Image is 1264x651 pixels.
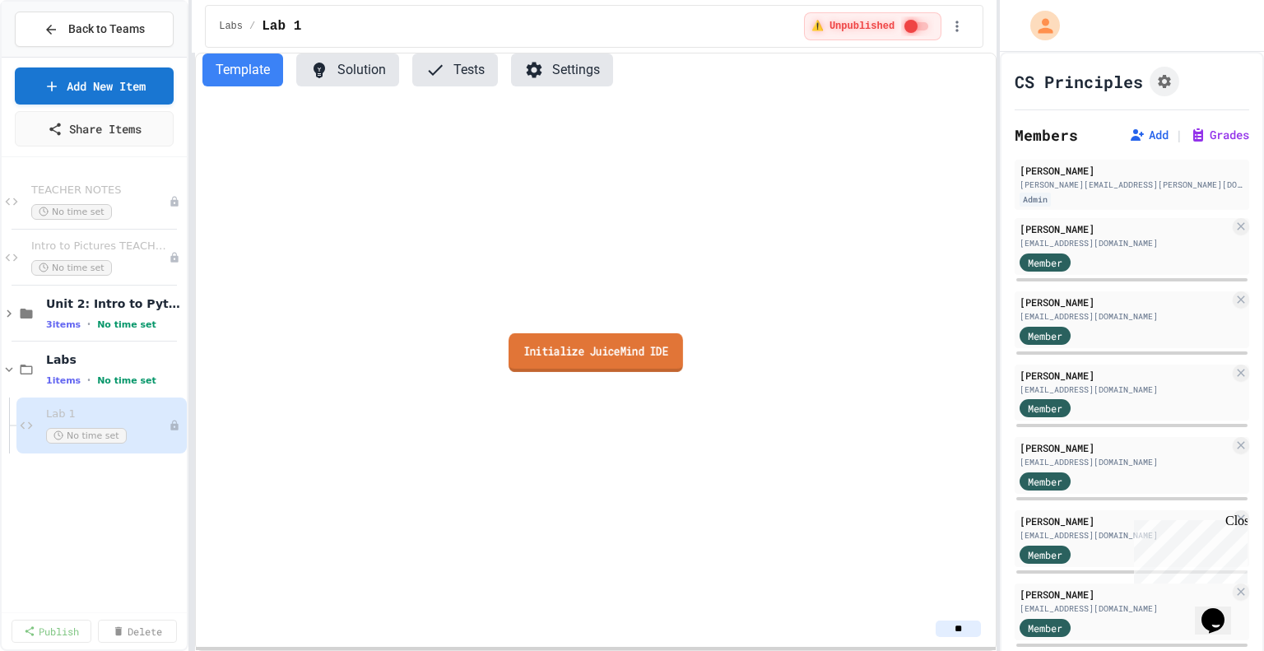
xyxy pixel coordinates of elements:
[46,407,169,421] span: Lab 1
[1028,621,1062,635] span: Member
[15,67,174,105] a: Add New Item
[31,204,112,220] span: No time set
[202,53,283,86] button: Template
[219,20,243,33] span: Labs
[1020,179,1244,191] div: [PERSON_NAME][EMAIL_ADDRESS][PERSON_NAME][DOMAIN_NAME]
[1020,237,1229,249] div: [EMAIL_ADDRESS][DOMAIN_NAME]
[87,374,91,387] span: •
[1028,474,1062,489] span: Member
[412,53,498,86] button: Tests
[1195,585,1248,635] iframe: chat widget
[1020,295,1229,309] div: [PERSON_NAME]
[169,420,180,431] div: Unpublished
[509,333,683,372] a: Initialize JuiceMind IDE
[1020,587,1229,602] div: [PERSON_NAME]
[46,375,81,386] span: 1 items
[1013,7,1064,44] div: My Account
[1028,401,1062,416] span: Member
[46,428,127,444] span: No time set
[1020,163,1244,178] div: [PERSON_NAME]
[262,16,301,36] span: Lab 1
[31,260,112,276] span: No time set
[1020,193,1051,207] div: Admin
[1020,602,1229,615] div: [EMAIL_ADDRESS][DOMAIN_NAME]
[1028,255,1062,270] span: Member
[169,196,180,207] div: Unpublished
[1020,514,1229,528] div: [PERSON_NAME]
[804,12,941,40] div: ⚠️ Students cannot see this content! Click the toggle to publish it and make it visible to your c...
[1020,440,1229,455] div: [PERSON_NAME]
[31,184,169,198] span: TEACHER NOTES
[1028,547,1062,562] span: Member
[46,319,81,330] span: 3 items
[15,12,174,47] button: Back to Teams
[97,319,156,330] span: No time set
[7,7,114,105] div: Chat with us now!Close
[1020,384,1229,396] div: [EMAIL_ADDRESS][DOMAIN_NAME]
[1015,123,1078,146] h2: Members
[249,20,255,33] span: /
[1020,368,1229,383] div: [PERSON_NAME]
[811,20,895,33] span: ⚠️ Unpublished
[15,111,174,146] a: Share Items
[1150,67,1179,96] button: Assignment Settings
[1028,328,1062,343] span: Member
[68,21,145,38] span: Back to Teams
[1015,70,1143,93] h1: CS Principles
[46,296,184,311] span: Unit 2: Intro to Python
[98,620,178,643] a: Delete
[1020,310,1229,323] div: [EMAIL_ADDRESS][DOMAIN_NAME]
[31,239,169,253] span: Intro to Pictures TEACHER
[97,375,156,386] span: No time set
[1020,456,1229,468] div: [EMAIL_ADDRESS][DOMAIN_NAME]
[296,53,399,86] button: Solution
[1020,529,1229,542] div: [EMAIL_ADDRESS][DOMAIN_NAME]
[87,318,91,331] span: •
[1129,127,1169,143] button: Add
[12,620,91,643] a: Publish
[1190,127,1249,143] button: Grades
[1020,221,1229,236] div: [PERSON_NAME]
[46,352,184,367] span: Labs
[1127,514,1248,584] iframe: chat widget
[1175,125,1183,145] span: |
[169,252,180,263] div: Unpublished
[511,53,613,86] button: Settings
